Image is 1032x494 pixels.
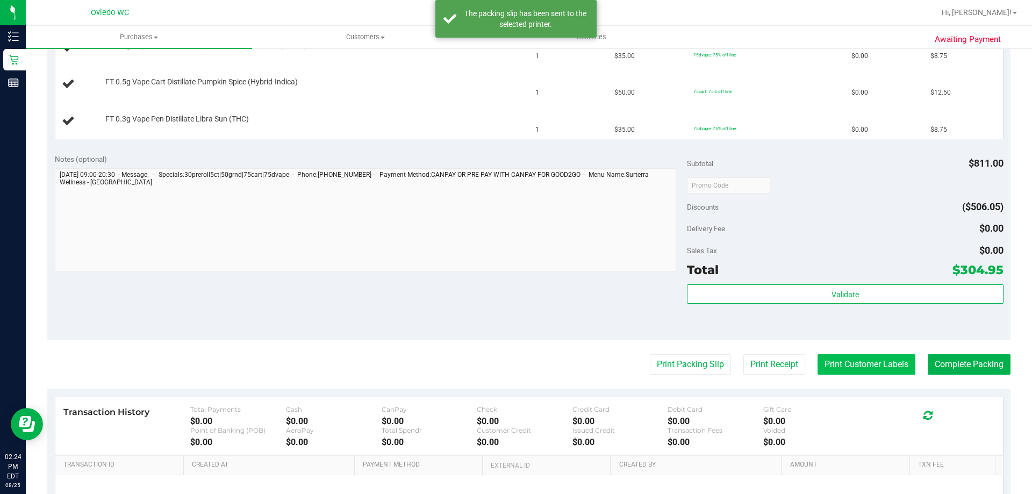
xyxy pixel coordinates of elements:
[851,125,868,135] span: $0.00
[535,88,539,98] span: 1
[462,8,589,30] div: The packing slip has been sent to the selected printer.
[8,31,19,42] inline-svg: Inventory
[190,426,286,434] div: Point of Banking (POB)
[763,437,859,447] div: $0.00
[969,157,1004,169] span: $811.00
[942,8,1012,17] span: Hi, [PERSON_NAME]!
[26,32,252,42] span: Purchases
[668,416,763,426] div: $0.00
[8,77,19,88] inline-svg: Reports
[477,437,572,447] div: $0.00
[190,405,286,413] div: Total Payments
[363,461,478,469] a: Payment Method
[962,201,1004,212] span: ($506.05)
[192,461,350,469] a: Created At
[105,114,249,124] span: FT 0.3g Vape Pen Distillate Libra Sun (THC)
[286,405,382,413] div: Cash
[382,405,477,413] div: CanPay
[252,26,478,48] a: Customers
[382,416,477,426] div: $0.00
[687,246,717,255] span: Sales Tax
[851,88,868,98] span: $0.00
[382,437,477,447] div: $0.00
[63,461,180,469] a: Transaction ID
[693,52,736,58] span: 75dvape: 75% off line
[55,155,107,163] span: Notes (optional)
[477,405,572,413] div: Check
[8,54,19,65] inline-svg: Retail
[763,416,859,426] div: $0.00
[818,354,915,375] button: Print Customer Labels
[687,224,725,233] span: Delivery Fee
[930,88,951,98] span: $12.50
[979,245,1004,256] span: $0.00
[286,416,382,426] div: $0.00
[763,426,859,434] div: Voided
[382,426,477,434] div: Total Spendr
[105,77,298,87] span: FT 0.5g Vape Cart Distillate Pumpkin Spice (Hybrid-Indica)
[26,26,252,48] a: Purchases
[687,197,719,217] span: Discounts
[11,408,43,440] iframe: Resource center
[668,426,763,434] div: Transaction Fees
[572,437,668,447] div: $0.00
[5,452,21,481] p: 02:24 PM EDT
[763,405,859,413] div: Gift Card
[979,223,1004,234] span: $0.00
[286,426,382,434] div: AeroPay
[614,88,635,98] span: $50.00
[482,456,610,475] th: External ID
[614,125,635,135] span: $35.00
[743,354,805,375] button: Print Receipt
[535,125,539,135] span: 1
[477,426,572,434] div: Customer Credit
[687,262,719,277] span: Total
[935,33,1001,46] span: Awaiting Payment
[832,290,859,299] span: Validate
[5,481,21,489] p: 08/25
[668,405,763,413] div: Debit Card
[572,416,668,426] div: $0.00
[253,32,478,42] span: Customers
[687,284,1003,304] button: Validate
[477,416,572,426] div: $0.00
[952,262,1004,277] span: $304.95
[572,405,668,413] div: Credit Card
[687,159,713,168] span: Subtotal
[614,51,635,61] span: $35.00
[535,51,539,61] span: 1
[687,177,770,194] input: Promo Code
[928,354,1010,375] button: Complete Packing
[572,426,668,434] div: Issued Credit
[918,461,991,469] a: Txn Fee
[668,437,763,447] div: $0.00
[190,416,286,426] div: $0.00
[619,461,777,469] a: Created By
[930,51,947,61] span: $8.75
[286,437,382,447] div: $0.00
[790,461,906,469] a: Amount
[851,51,868,61] span: $0.00
[650,354,731,375] button: Print Packing Slip
[91,8,129,17] span: Oviedo WC
[693,126,736,131] span: 75dvape: 75% off line
[190,437,286,447] div: $0.00
[693,89,732,94] span: 75cart: 75% off line
[930,125,947,135] span: $8.75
